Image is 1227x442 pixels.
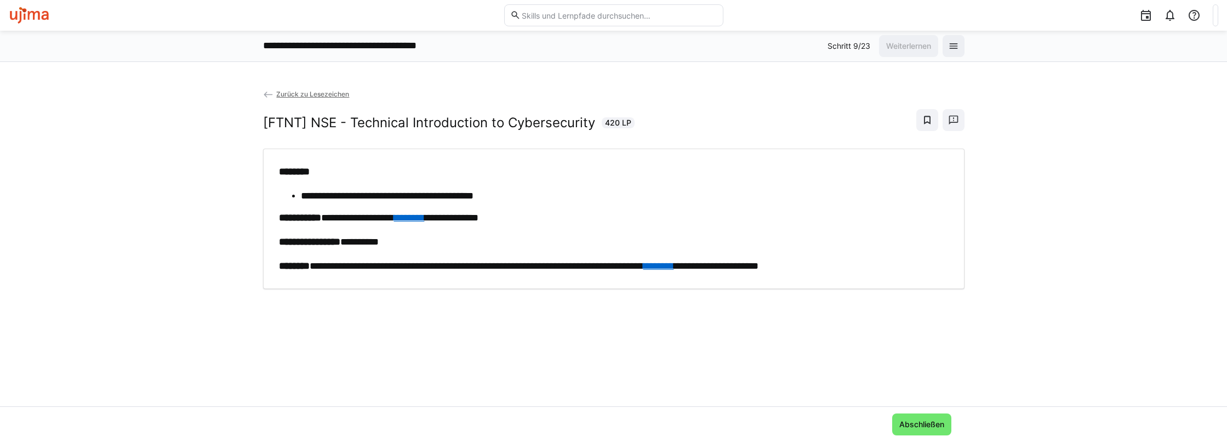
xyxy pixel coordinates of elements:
h2: [FTNT] NSE - Technical Introduction to Cybersecurity [263,115,595,131]
p: Schritt 9/23 [827,41,870,52]
span: 420 LP [605,117,631,128]
button: Weiterlernen [879,35,938,57]
button: Abschließen [892,413,951,435]
span: Weiterlernen [884,41,933,52]
span: Zurück zu Lesezeichen [276,90,349,98]
input: Skills und Lernpfade durchsuchen… [521,10,717,20]
a: Zurück zu Lesezeichen [263,90,350,98]
span: Abschließen [898,419,946,430]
